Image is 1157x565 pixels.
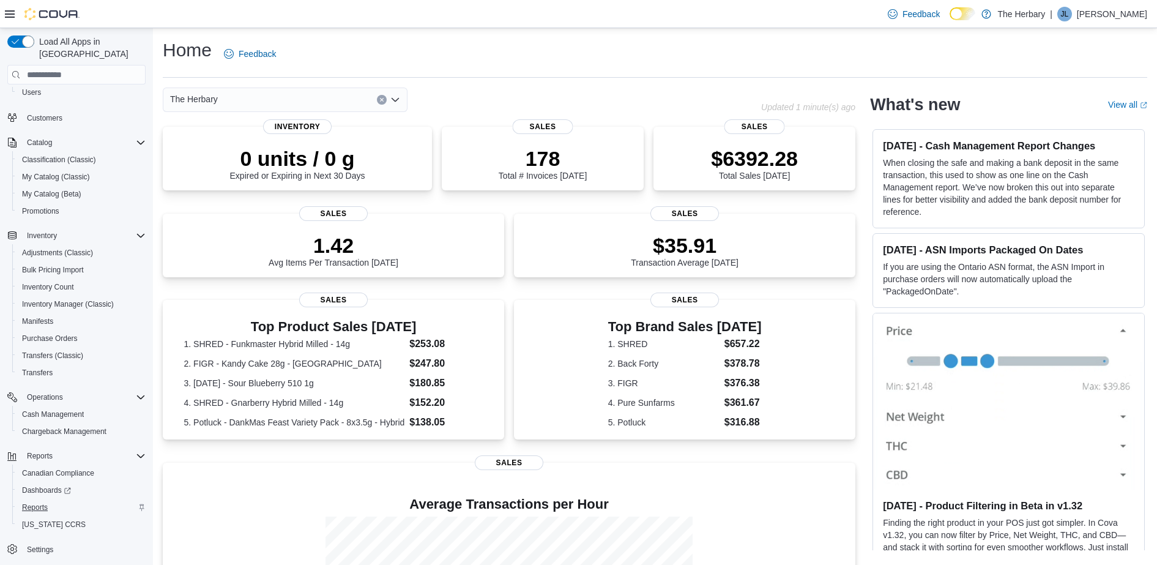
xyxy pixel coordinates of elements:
[724,356,762,371] dd: $378.78
[2,134,151,151] button: Catalog
[475,455,543,470] span: Sales
[17,297,146,312] span: Inventory Manager (Classic)
[17,365,146,380] span: Transfers
[22,172,90,182] span: My Catalog (Classic)
[1077,7,1147,21] p: [PERSON_NAME]
[883,244,1134,256] h3: [DATE] - ASN Imports Packaged On Dates
[184,377,405,389] dt: 3. [DATE] - Sour Blueberry 510 1g
[22,282,74,292] span: Inventory Count
[17,424,111,439] a: Chargeback Management
[883,261,1134,297] p: If you are using the Ontario ASN format, the ASN Import in purchase orders will now automatically...
[12,151,151,168] button: Classification (Classic)
[12,364,151,381] button: Transfers
[17,152,146,167] span: Classification (Classic)
[22,316,53,326] span: Manifests
[22,449,146,463] span: Reports
[409,395,483,410] dd: $152.20
[22,485,71,495] span: Dashboards
[12,84,151,101] button: Users
[27,392,63,402] span: Operations
[2,108,151,126] button: Customers
[17,187,146,201] span: My Catalog (Beta)
[17,280,146,294] span: Inventory Count
[24,8,80,20] img: Cova
[724,376,762,391] dd: $376.38
[22,248,93,258] span: Adjustments (Classic)
[17,500,146,515] span: Reports
[12,406,151,423] button: Cash Management
[22,410,84,419] span: Cash Management
[22,265,84,275] span: Bulk Pricing Import
[17,314,58,329] a: Manifests
[12,313,151,330] button: Manifests
[17,424,146,439] span: Chargeback Management
[17,297,119,312] a: Inventory Manager (Classic)
[12,330,151,347] button: Purchase Orders
[17,85,46,100] a: Users
[17,466,99,481] a: Canadian Compliance
[631,233,738,258] p: $35.91
[230,146,365,171] p: 0 units / 0 g
[230,146,365,181] div: Expired or Expiring in Next 30 Days
[390,95,400,105] button: Open list of options
[12,482,151,499] a: Dashboards
[17,263,146,277] span: Bulk Pricing Import
[17,280,79,294] a: Inventory Count
[17,483,146,498] span: Dashboards
[608,377,720,389] dt: 3. FIGR
[17,170,95,184] a: My Catalog (Classic)
[17,483,76,498] a: Dashboards
[17,152,101,167] a: Classification (Classic)
[12,185,151,203] button: My Catalog (Beta)
[22,189,81,199] span: My Catalog (Beta)
[22,135,146,150] span: Catalog
[184,320,483,334] h3: Top Product Sales [DATE]
[22,111,67,125] a: Customers
[883,140,1134,152] h3: [DATE] - Cash Management Report Changes
[12,499,151,516] button: Reports
[724,395,762,410] dd: $361.67
[12,203,151,220] button: Promotions
[22,228,146,243] span: Inventory
[608,338,720,350] dt: 1. SHRED
[299,293,368,307] span: Sales
[997,7,1045,21] p: The Herbary
[22,110,146,125] span: Customers
[22,427,106,436] span: Chargeback Management
[163,38,212,62] h1: Home
[12,516,151,533] button: [US_STATE] CCRS
[1108,100,1147,110] a: View allExternal link
[184,397,405,409] dt: 4. SHRED - Gnarberry Hybrid Milled - 14g
[513,119,573,134] span: Sales
[17,204,146,219] span: Promotions
[724,415,762,430] dd: $316.88
[650,206,719,221] span: Sales
[883,500,1134,512] h3: [DATE] - Product Filtering in Beta in v1.32
[724,119,785,134] span: Sales
[34,36,146,60] span: Load All Apps in [GEOGRAPHIC_DATA]
[27,231,57,241] span: Inventory
[219,42,281,66] a: Feedback
[17,85,146,100] span: Users
[608,397,720,409] dt: 4. Pure Sunfarms
[12,423,151,440] button: Chargeback Management
[950,20,950,21] span: Dark Mode
[870,95,960,114] h2: What's new
[409,376,483,391] dd: $180.85
[184,338,405,350] dt: 1. SHRED - Funkmaster Hybrid Milled - 14g
[17,365,58,380] a: Transfers
[2,541,151,558] button: Settings
[17,170,146,184] span: My Catalog (Classic)
[27,545,53,555] span: Settings
[2,389,151,406] button: Operations
[239,48,276,60] span: Feedback
[12,168,151,185] button: My Catalog (Classic)
[27,451,53,461] span: Reports
[17,204,64,219] a: Promotions
[22,88,41,97] span: Users
[22,542,146,557] span: Settings
[711,146,798,181] div: Total Sales [DATE]
[17,517,146,532] span: Washington CCRS
[17,263,89,277] a: Bulk Pricing Import
[170,92,218,107] span: The Herbary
